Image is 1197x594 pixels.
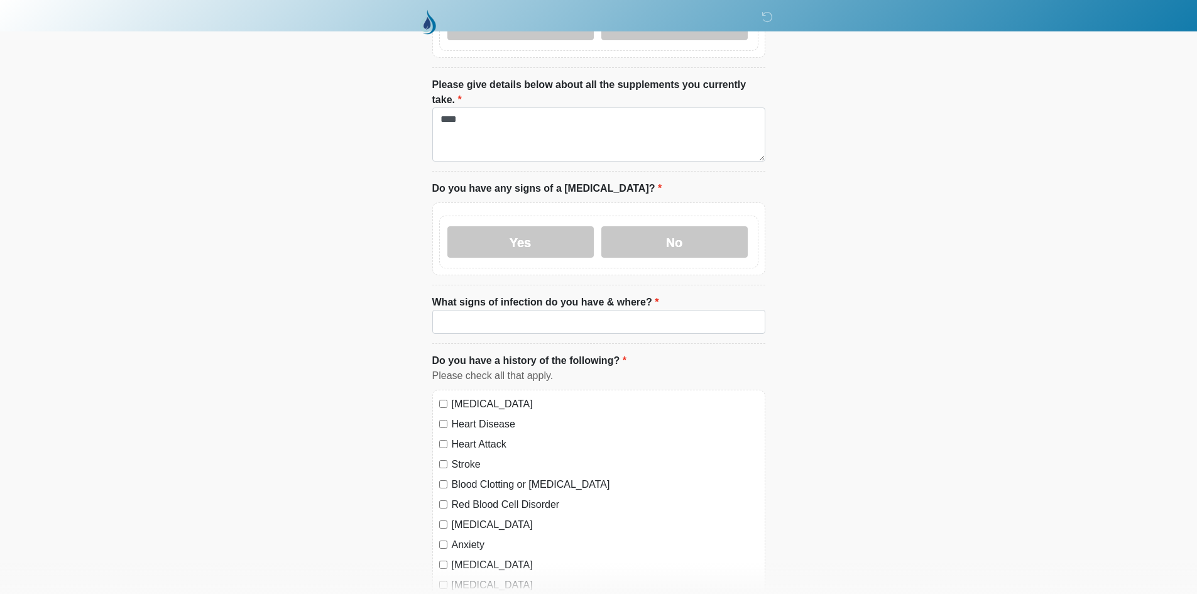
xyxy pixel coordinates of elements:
[439,520,447,529] input: [MEDICAL_DATA]
[452,397,758,412] label: [MEDICAL_DATA]
[439,420,447,428] input: Heart Disease
[432,77,765,107] label: Please give details below about all the supplements you currently take.
[439,541,447,549] input: Anxiety
[601,226,748,258] label: No
[439,400,447,408] input: [MEDICAL_DATA]
[432,368,765,383] div: Please check all that apply.
[452,537,758,553] label: Anxiety
[452,417,758,432] label: Heart Disease
[452,517,758,532] label: [MEDICAL_DATA]
[452,437,758,452] label: Heart Attack
[452,497,758,512] label: Red Blood Cell Disorder
[439,460,447,468] input: Stroke
[420,9,437,35] img: Vivus Wellness Services Logo
[452,457,758,472] label: Stroke
[447,226,594,258] label: Yes
[439,440,447,448] input: Heart Attack
[439,480,447,488] input: Blood Clotting or [MEDICAL_DATA]
[452,558,758,573] label: [MEDICAL_DATA]
[439,561,447,569] input: [MEDICAL_DATA]
[452,477,758,492] label: Blood Clotting or [MEDICAL_DATA]
[432,295,659,310] label: What signs of infection do you have & where?
[439,500,447,509] input: Red Blood Cell Disorder
[432,353,626,368] label: Do you have a history of the following?
[452,578,758,593] label: [MEDICAL_DATA]
[432,181,662,196] label: Do you have any signs of a [MEDICAL_DATA]?
[439,581,447,589] input: [MEDICAL_DATA]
